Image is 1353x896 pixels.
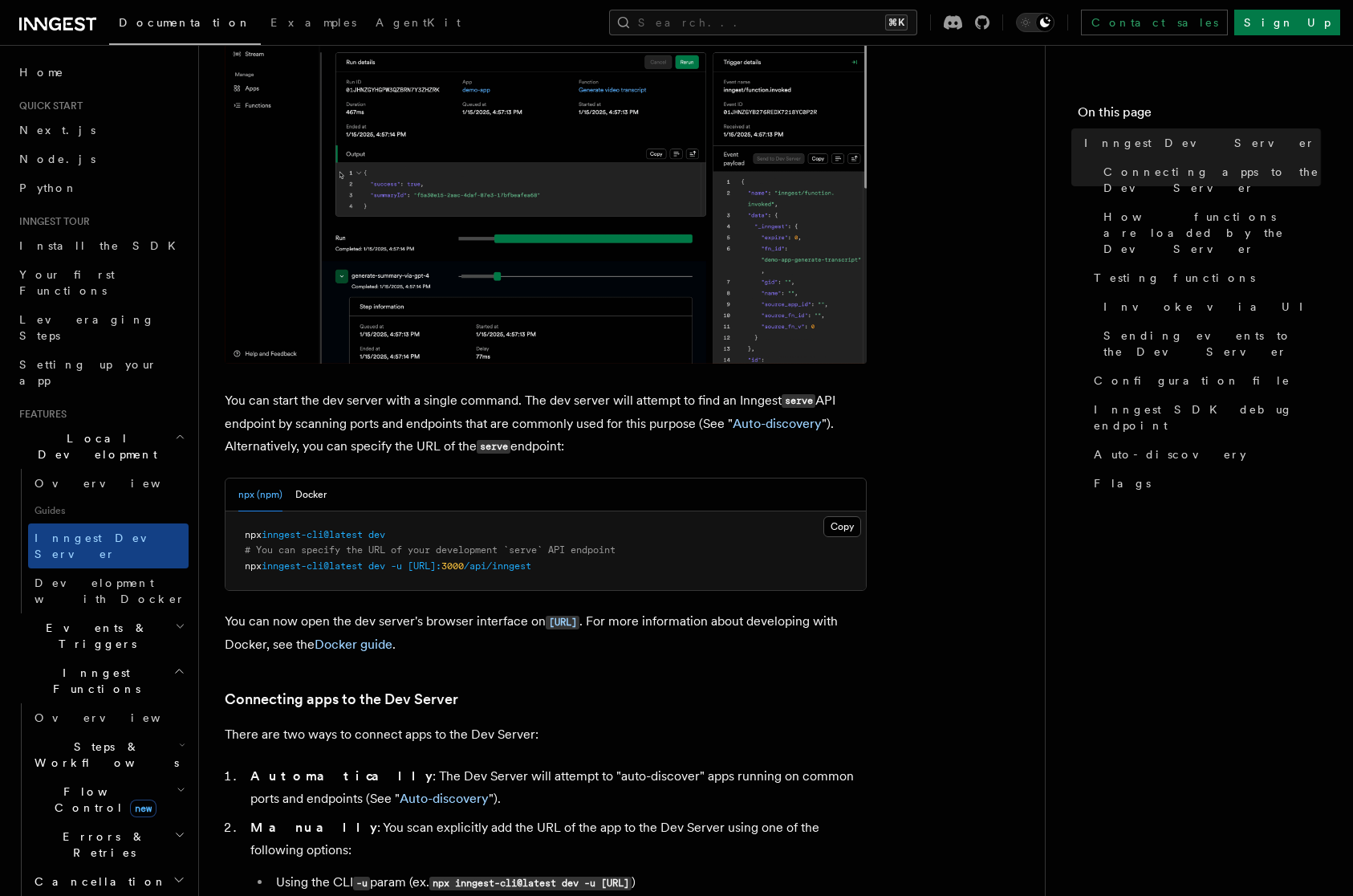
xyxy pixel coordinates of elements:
[368,529,385,540] span: dev
[13,350,189,395] a: Setting up your app
[477,440,510,454] code: serve
[733,416,822,431] a: Auto-discovery
[13,620,175,652] span: Events & Triggers
[28,568,189,613] a: Development with Docker
[408,560,441,572] span: [URL]:
[262,560,363,572] span: inngest-cli@latest
[13,58,189,87] a: Home
[28,469,189,498] a: Overview
[1081,10,1228,35] a: Contact sales
[13,424,189,469] button: Local Development
[35,576,185,605] span: Development with Docker
[130,800,156,817] span: new
[28,732,189,777] button: Steps & Workflows
[262,529,363,540] span: inngest-cli@latest
[19,313,155,342] span: Leveraging Steps
[368,560,385,572] span: dev
[13,613,189,658] button: Events & Triggers
[250,820,377,835] strong: Manually
[1087,440,1321,469] a: Auto-discovery
[238,479,282,511] button: npx (npm)
[1094,446,1246,462] span: Auto-discovery
[1103,209,1321,257] span: How functions are loaded by the Dev Server
[13,665,173,697] span: Inngest Functions
[225,688,458,711] a: Connecting apps to the Dev Server
[19,181,78,194] span: Python
[13,116,189,145] a: Next.js
[400,791,489,806] a: Auto-discovery
[315,637,392,652] a: Docker guide
[1094,401,1321,434] span: Inngest SDK debug endpoint
[271,871,867,894] li: Using the CLI param (ex. )
[885,14,908,31] kbd: ⌘K
[19,124,95,136] span: Next.js
[376,16,461,29] span: AgentKit
[1087,366,1321,395] a: Configuration file
[19,268,115,297] span: Your first Functions
[28,703,189,732] a: Overview
[225,610,867,656] p: You can now open the dev server's browser interface on . For more information about developing wi...
[13,430,175,462] span: Local Development
[295,479,327,511] button: Docker
[28,874,167,890] span: Cancellation
[1078,128,1321,157] a: Inngest Dev Server
[35,477,200,490] span: Overview
[19,153,95,165] span: Node.js
[245,529,262,540] span: npx
[28,498,189,523] span: Guides
[1234,10,1340,35] a: Sign Up
[1097,292,1321,321] a: Invoke via UI
[19,239,185,252] span: Install the SDK
[353,877,370,890] code: -u
[1097,157,1321,202] a: Connecting apps to the Dev Server
[546,613,579,629] a: [URL]
[823,516,861,537] button: Copy
[250,768,433,784] strong: Automatically
[1094,373,1290,389] span: Configuration file
[782,394,815,408] code: serve
[13,305,189,350] a: Leveraging Steps
[13,260,189,305] a: Your first Functions
[28,739,179,771] span: Steps & Workflows
[13,658,189,703] button: Inngest Functions
[28,523,189,568] a: Inngest Dev Server
[1103,164,1321,196] span: Connecting apps to the Dev Server
[35,531,172,560] span: Inngest Dev Server
[1016,13,1054,32] button: Toggle dark mode
[13,469,189,613] div: Local Development
[35,711,200,724] span: Overview
[1094,270,1255,286] span: Testing functions
[1094,475,1151,491] span: Flags
[28,867,189,896] button: Cancellation
[464,560,531,572] span: /api/inngest
[13,215,90,228] span: Inngest tour
[1103,299,1317,315] span: Invoke via UI
[245,560,262,572] span: npx
[246,765,867,810] li: : The Dev Server will attempt to "auto-discover" apps running on common ports and endpoints (See ...
[28,822,189,867] button: Errors & Retries
[13,100,83,112] span: Quick start
[13,173,189,202] a: Python
[1084,135,1315,151] span: Inngest Dev Server
[245,544,616,556] span: # You can specify the URL of your development `serve` API endpoint
[1087,469,1321,498] a: Flags
[19,358,157,387] span: Setting up your app
[109,5,261,45] a: Documentation
[1078,103,1321,128] h4: On this page
[366,5,470,43] a: AgentKit
[1097,202,1321,263] a: How functions are loaded by the Dev Server
[28,829,174,861] span: Errors & Retries
[441,560,464,572] span: 3000
[225,389,867,458] p: You can start the dev server with a single command. The dev server will attempt to find an Innges...
[28,777,189,822] button: Flow Controlnew
[1097,321,1321,366] a: Sending events to the Dev Server
[1087,395,1321,440] a: Inngest SDK debug endpoint
[13,408,67,421] span: Features
[13,145,189,173] a: Node.js
[270,16,356,29] span: Examples
[429,877,632,890] code: npx inngest-cli@latest dev -u [URL]
[1087,263,1321,292] a: Testing functions
[261,5,366,43] a: Examples
[609,10,917,35] button: Search...⌘K
[28,784,177,816] span: Flow Control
